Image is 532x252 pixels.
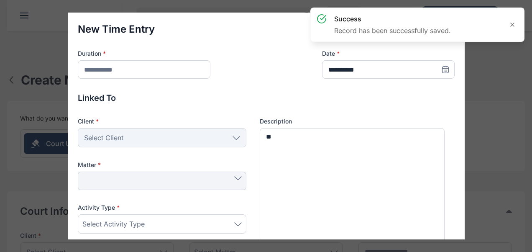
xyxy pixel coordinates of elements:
[334,14,451,24] h3: success
[78,203,120,212] span: Activity Type
[78,92,455,104] p: Linked To
[78,161,101,169] span: Matter
[322,49,455,58] label: Date
[260,117,448,126] label: Description
[84,133,123,143] span: Select Client
[78,23,155,36] p: New Time Entry
[78,49,210,58] label: Duration
[82,219,145,229] span: Select Activity Type
[78,117,246,126] p: Client
[334,26,451,36] p: Record has been successfully saved.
